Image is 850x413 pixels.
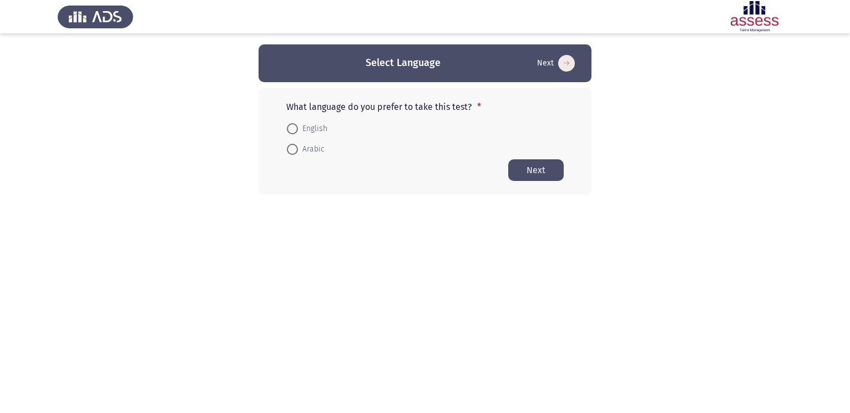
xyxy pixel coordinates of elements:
[298,143,325,156] span: Arabic
[298,122,327,135] span: English
[508,159,564,181] button: Start assessment
[366,56,441,70] h3: Select Language
[58,1,133,32] img: Assess Talent Management logo
[286,102,564,112] p: What language do you prefer to take this test?
[717,1,792,32] img: Assessment logo of ASSESS Employability - EBI
[534,54,578,72] button: Start assessment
